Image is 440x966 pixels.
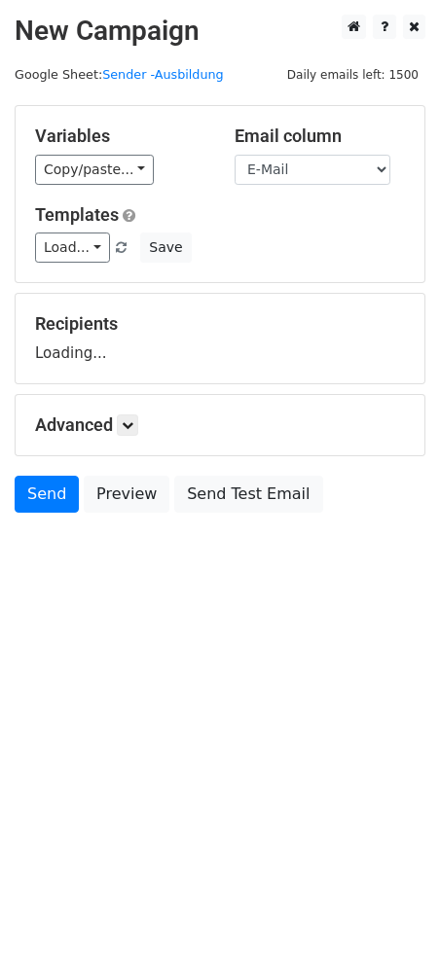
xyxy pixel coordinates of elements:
[35,155,154,185] a: Copy/paste...
[280,67,425,82] a: Daily emails left: 1500
[35,414,405,436] h5: Advanced
[235,125,405,147] h5: Email column
[35,204,119,225] a: Templates
[102,67,224,82] a: Sender -Ausbildung
[280,64,425,86] span: Daily emails left: 1500
[35,233,110,263] a: Load...
[84,476,169,513] a: Preview
[35,313,405,335] h5: Recipients
[174,476,322,513] a: Send Test Email
[35,313,405,364] div: Loading...
[140,233,191,263] button: Save
[35,125,205,147] h5: Variables
[15,67,224,82] small: Google Sheet:
[15,15,425,48] h2: New Campaign
[15,476,79,513] a: Send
